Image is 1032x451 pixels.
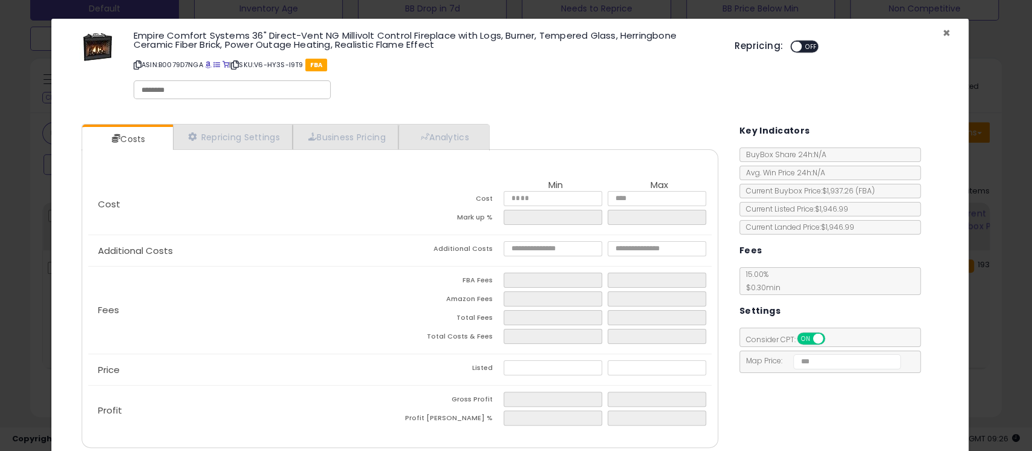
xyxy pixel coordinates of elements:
[740,269,780,293] span: 15.00 %
[134,31,716,49] h3: Empire Comfort Systems 36" Direct-Vent NG Millivolt Control Fireplace with Logs, Burner, Tempered...
[400,191,504,210] td: Cost
[735,41,783,51] h5: Repricing:
[740,186,875,196] span: Current Buybox Price:
[400,329,504,348] td: Total Costs & Fees
[213,60,220,70] a: All offer listings
[88,305,400,315] p: Fees
[400,291,504,310] td: Amazon Fees
[739,303,780,319] h5: Settings
[134,55,716,74] p: ASIN: B0079D7NGA | SKU: V6-HY3S-I9T9
[88,246,400,256] p: Additional Costs
[400,310,504,329] td: Total Fees
[740,334,841,345] span: Consider CPT:
[400,273,504,291] td: FBA Fees
[740,167,825,178] span: Avg. Win Price 24h: N/A
[400,392,504,410] td: Gross Profit
[740,222,854,232] span: Current Landed Price: $1,946.99
[740,355,901,366] span: Map Price:
[400,360,504,379] td: Listed
[400,210,504,229] td: Mark up %
[88,365,400,375] p: Price
[822,186,875,196] span: $1,937.26
[740,282,780,293] span: $0.30 min
[740,149,826,160] span: BuyBox Share 24h: N/A
[398,125,488,149] a: Analytics
[798,334,813,344] span: ON
[608,180,712,191] th: Max
[173,125,293,149] a: Repricing Settings
[82,127,172,151] a: Costs
[504,180,608,191] th: Min
[739,243,762,258] h5: Fees
[740,204,848,214] span: Current Listed Price: $1,946.99
[943,24,950,42] span: ×
[400,410,504,429] td: Profit [PERSON_NAME] %
[823,334,842,344] span: OFF
[400,241,504,260] td: Additional Costs
[305,59,328,71] span: FBA
[293,125,398,149] a: Business Pricing
[855,186,875,196] span: ( FBA )
[88,200,400,209] p: Cost
[79,31,115,62] img: 51pe5Ak6VML._SL60_.jpg
[222,60,229,70] a: Your listing only
[802,42,821,52] span: OFF
[739,123,810,138] h5: Key Indicators
[205,60,212,70] a: BuyBox page
[88,406,400,415] p: Profit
